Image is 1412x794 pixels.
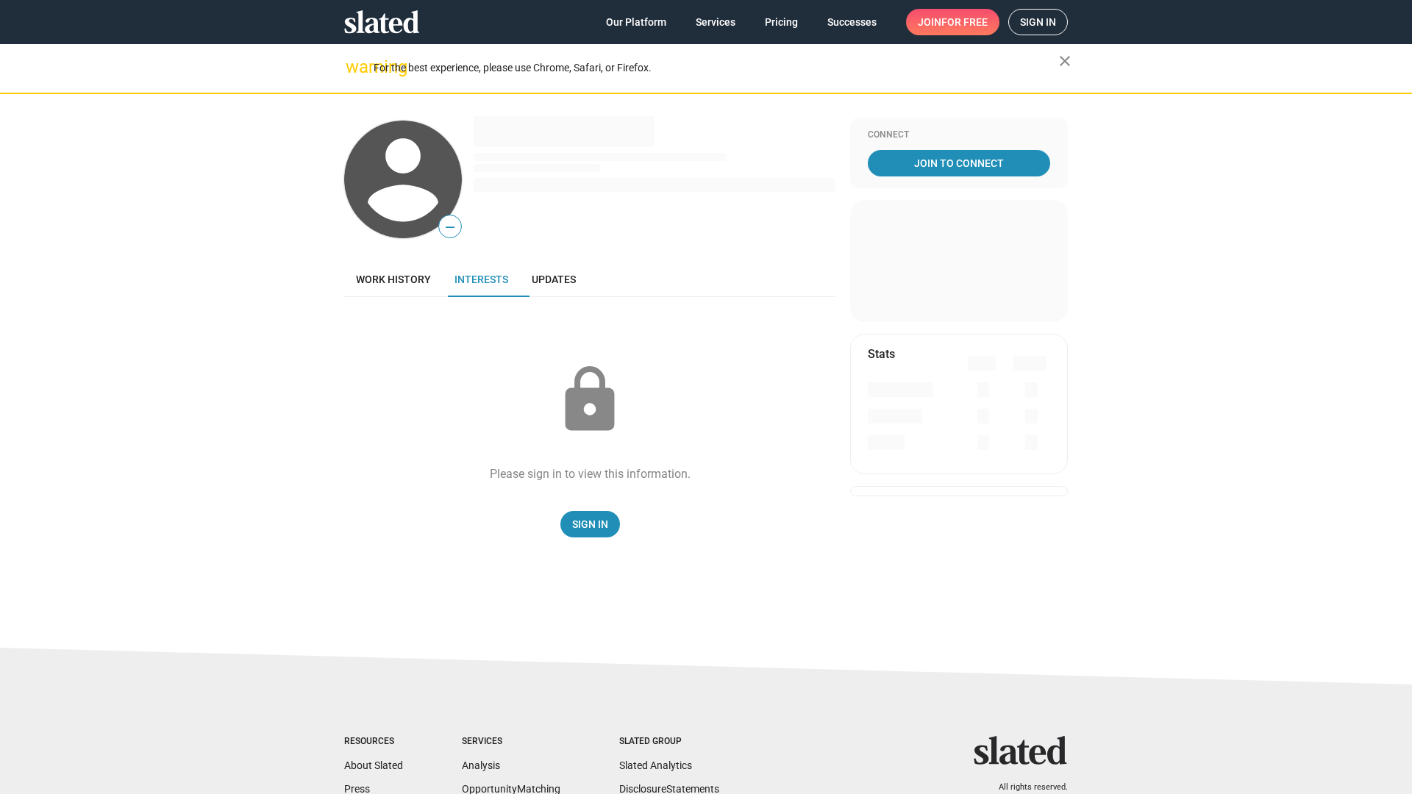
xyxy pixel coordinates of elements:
[560,511,620,537] a: Sign In
[868,346,895,362] mat-card-title: Stats
[765,9,798,35] span: Pricing
[374,58,1059,78] div: For the best experience, please use Chrome, Safari, or Firefox.
[490,466,691,482] div: Please sign in to view this information.
[553,363,627,437] mat-icon: lock
[344,262,443,297] a: Work history
[619,759,692,771] a: Slated Analytics
[356,273,431,285] span: Work history
[619,736,719,748] div: Slated Group
[871,150,1047,176] span: Join To Connect
[1056,52,1074,70] mat-icon: close
[816,9,888,35] a: Successes
[532,273,576,285] span: Updates
[827,9,877,35] span: Successes
[684,9,747,35] a: Services
[1020,10,1056,35] span: Sign in
[941,9,988,35] span: for free
[344,759,403,771] a: About Slated
[520,262,588,297] a: Updates
[344,736,403,748] div: Resources
[918,9,988,35] span: Join
[594,9,678,35] a: Our Platform
[462,759,500,771] a: Analysis
[439,218,461,237] span: —
[572,511,608,537] span: Sign In
[906,9,999,35] a: Joinfor free
[868,129,1050,141] div: Connect
[696,9,735,35] span: Services
[753,9,810,35] a: Pricing
[462,736,560,748] div: Services
[868,150,1050,176] a: Join To Connect
[443,262,520,297] a: Interests
[606,9,666,35] span: Our Platform
[454,273,508,285] span: Interests
[346,58,363,76] mat-icon: warning
[1008,9,1068,35] a: Sign in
